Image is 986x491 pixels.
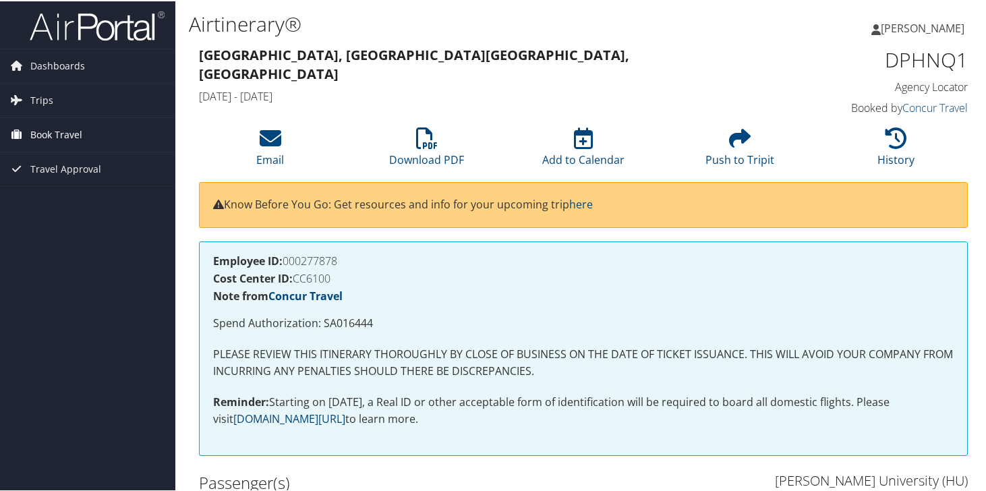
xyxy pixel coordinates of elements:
h1: DPHNQ1 [791,45,968,73]
a: History [878,134,915,166]
span: Dashboards [30,48,85,82]
h4: Agency Locator [791,78,968,93]
span: Travel Approval [30,151,101,185]
strong: Reminder: [213,393,269,408]
a: Add to Calendar [542,134,625,166]
strong: Note from [213,287,343,302]
p: Spend Authorization: SA016444 [213,314,954,331]
img: airportal-logo.png [30,9,165,40]
h4: Booked by [791,99,968,114]
a: Concur Travel [268,287,343,302]
h4: [DATE] - [DATE] [199,88,771,103]
strong: [GEOGRAPHIC_DATA], [GEOGRAPHIC_DATA] [GEOGRAPHIC_DATA], [GEOGRAPHIC_DATA] [199,45,629,82]
strong: Cost Center ID: [213,270,293,285]
a: [DOMAIN_NAME][URL] [233,410,345,425]
span: Book Travel [30,117,82,150]
a: here [569,196,593,210]
span: [PERSON_NAME] [881,20,964,34]
p: Know Before You Go: Get resources and info for your upcoming trip [213,195,954,212]
h3: [PERSON_NAME] University (HU) [593,470,968,489]
h4: 000277878 [213,254,954,265]
span: Trips [30,82,53,116]
strong: Employee ID: [213,252,283,267]
p: PLEASE REVIEW THIS ITINERARY THOROUGHLY BY CLOSE OF BUSINESS ON THE DATE OF TICKET ISSUANCE. THIS... [213,345,954,379]
a: Push to Tripit [705,134,774,166]
h4: CC6100 [213,272,954,283]
a: Download PDF [390,134,465,166]
a: Concur Travel [902,99,968,114]
h1: Airtinerary® [189,9,715,37]
p: Starting on [DATE], a Real ID or other acceptable form of identification will be required to boar... [213,393,954,427]
a: Email [257,134,285,166]
a: [PERSON_NAME] [871,7,978,47]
